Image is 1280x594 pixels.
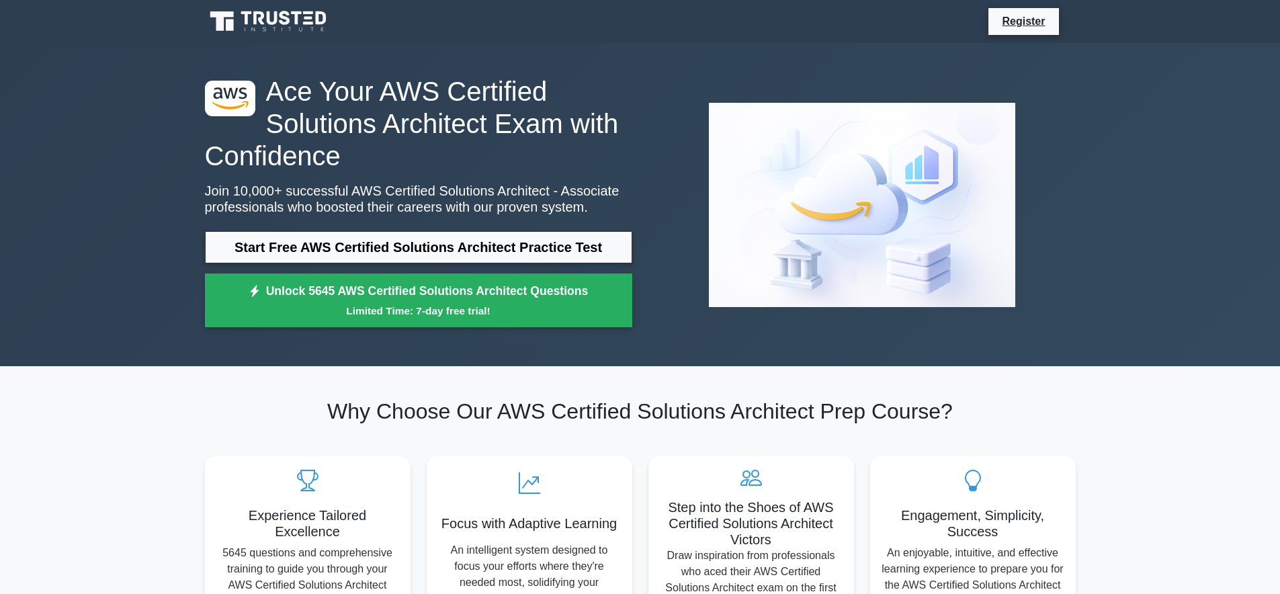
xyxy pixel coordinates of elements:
[994,13,1053,30] a: Register
[216,507,400,540] h5: Experience Tailored Excellence
[881,507,1065,540] h5: Engagement, Simplicity, Success
[205,273,632,327] a: Unlock 5645 AWS Certified Solutions Architect QuestionsLimited Time: 7-day free trial!
[205,75,632,172] h1: Ace Your AWS Certified Solutions Architect Exam with Confidence
[659,499,843,548] h5: Step into the Shoes of AWS Certified Solutions Architect Victors
[205,398,1076,424] h2: Why Choose Our AWS Certified Solutions Architect Prep Course?
[437,515,622,532] h5: Focus with Adaptive Learning
[222,303,615,319] small: Limited Time: 7-day free trial!
[698,92,1026,318] img: AWS Certified Solutions Architect - Associate Preview
[205,183,632,215] p: Join 10,000+ successful AWS Certified Solutions Architect - Associate professionals who boosted t...
[205,231,632,263] a: Start Free AWS Certified Solutions Architect Practice Test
